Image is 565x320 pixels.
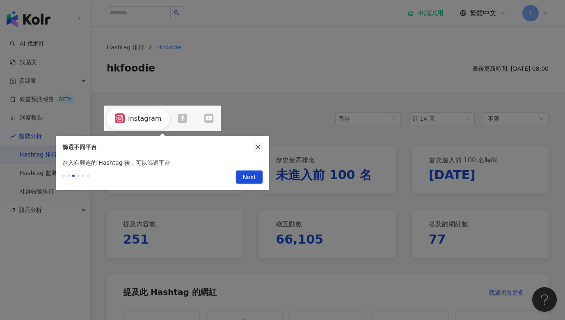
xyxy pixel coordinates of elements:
[236,170,263,184] button: Next
[56,158,269,167] div: 進入有興趣的 Hashtag 後，可以篩選平台
[62,143,254,152] div: 篩選不同平台
[255,144,261,150] span: close
[254,143,263,152] button: close
[242,171,256,184] span: Next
